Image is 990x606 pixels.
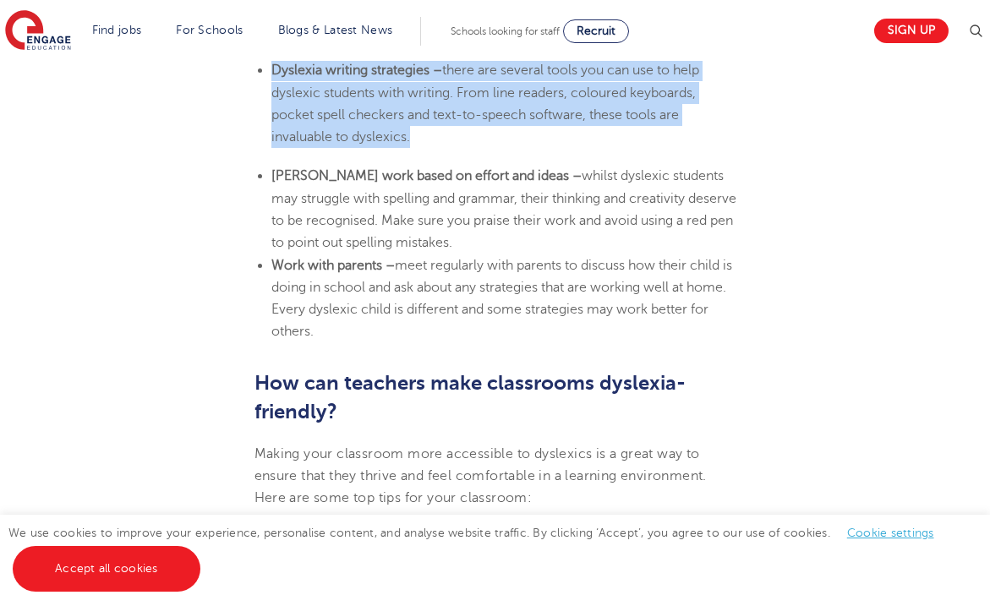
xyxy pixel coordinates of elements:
img: Engage Education [5,10,71,52]
b: [PERSON_NAME] work based on effort and ideas – [271,168,582,183]
a: Find jobs [92,24,142,36]
a: For Schools [176,24,243,36]
span: Schools looking for staff [451,25,560,37]
span: We use cookies to improve your experience, personalise content, and analyse website traffic. By c... [8,527,951,575]
b: How can teachers make classrooms dyslexia-friendly? [254,371,686,423]
b: Dyslexia writing strategies – [271,63,442,78]
span: meet regularly with parents to discuss how their child is doing in school and ask about any strat... [271,258,732,340]
a: Blogs & Latest News [278,24,393,36]
span: Recruit [577,25,615,37]
a: Accept all cookies [13,546,200,592]
a: Recruit [563,19,629,43]
a: Sign up [874,19,949,43]
a: Cookie settings [847,527,934,539]
span: there are several tools you can use to help dyslexic students with writing. From line readers, co... [271,63,699,145]
span: Making your classroom more accessible to dyslexics is a great way to ensure that they thrive and ... [254,446,707,506]
b: Work with parents – [271,258,395,273]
